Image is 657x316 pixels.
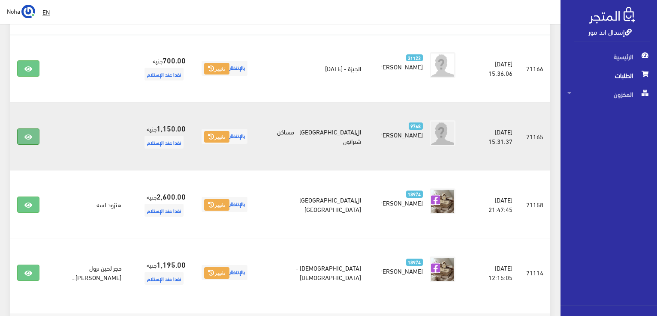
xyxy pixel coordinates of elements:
[256,238,368,307] td: [DEMOGRAPHIC_DATA] - [DEMOGRAPHIC_DATA]
[145,136,184,149] span: نقدا عند الإستلام
[202,129,247,144] span: بالإنتظار
[145,272,184,285] span: نقدا عند الإستلام
[377,197,423,209] span: [PERSON_NAME]
[157,191,186,202] strong: 2,600.00
[204,131,229,143] button: تغيير
[561,66,657,85] a: الطلبات
[561,47,657,66] a: الرئيسية
[430,188,455,214] img: picture
[377,60,423,72] span: [PERSON_NAME]
[567,47,650,66] span: الرئيسية
[519,34,550,103] td: 71166
[204,199,229,211] button: تغيير
[157,122,186,134] strong: 1,150.00
[406,259,423,266] span: 18974
[163,54,186,66] strong: 700.00
[128,34,193,103] td: جنيه
[469,170,519,238] td: [DATE] 21:47:45
[409,122,423,130] span: 9768
[589,7,635,24] img: .
[406,54,423,62] span: 31123
[469,34,519,103] td: [DATE] 15:36:06
[377,265,423,277] span: [PERSON_NAME]
[128,238,193,307] td: جنيه
[42,6,50,17] u: EN
[39,4,53,20] a: EN
[519,238,550,307] td: 71114
[145,68,184,80] span: نقدا عند الإستلام
[256,34,368,103] td: الجيزة - [DATE]
[519,170,550,238] td: 71158
[202,61,247,76] span: بالإنتظار
[128,170,193,238] td: جنيه
[430,120,455,146] img: avatar.png
[157,259,186,270] strong: 1,195.00
[430,256,455,282] img: picture
[382,52,423,71] a: 31123 [PERSON_NAME]
[588,25,632,38] a: إسدال اند مور
[145,204,184,217] span: نقدا عند الإستلام
[256,102,368,170] td: ال[GEOGRAPHIC_DATA] - مساكن شيراتون
[7,4,35,18] a: ... Noha
[46,238,128,307] td: حجز لحين نزول [PERSON_NAME]...
[256,170,368,238] td: ال[GEOGRAPHIC_DATA] - [GEOGRAPHIC_DATA]
[469,102,519,170] td: [DATE] 15:31:37
[204,63,229,75] button: تغيير
[204,267,229,279] button: تغيير
[7,6,20,16] span: Noha
[382,120,423,139] a: 9768 [PERSON_NAME]
[21,5,35,18] img: ...
[377,128,423,140] span: [PERSON_NAME]
[382,256,423,275] a: 18974 [PERSON_NAME]
[519,102,550,170] td: 71165
[382,188,423,207] a: 18974 [PERSON_NAME]
[202,197,247,212] span: بالإنتظار
[567,66,650,85] span: الطلبات
[406,191,423,198] span: 18974
[430,52,455,78] img: avatar.png
[46,170,128,238] td: هتزود لسه
[128,102,193,170] td: جنيه
[567,85,650,104] span: المخزون
[561,85,657,104] a: المخزون
[202,265,247,280] span: بالإنتظار
[469,238,519,307] td: [DATE] 12:15:05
